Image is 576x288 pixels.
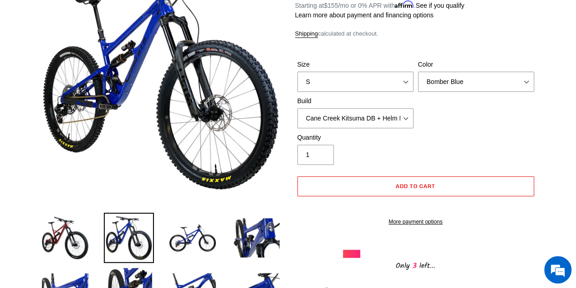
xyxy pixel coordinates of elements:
img: d_696896380_company_1647369064580_696896380 [29,46,52,68]
a: Learn more about payment and financing options [295,11,433,19]
span: Affirm [395,0,414,8]
label: Quantity [297,133,413,142]
span: $155 [324,2,338,9]
span: We're online! [53,86,126,178]
textarea: Type your message and hit 'Enter' [5,191,173,223]
div: calculated at checkout. [295,29,536,38]
span: 3 [410,260,419,272]
a: Shipping [295,30,318,38]
img: Load image into Gallery viewer, BALANCE - Complete Bike [40,213,90,263]
label: Color [418,60,534,69]
span: Add to cart [396,183,435,189]
label: Build [297,96,413,106]
div: Navigation go back [10,50,24,64]
a: See if you qualify - Learn more about Affirm Financing (opens in modal) [416,2,464,9]
div: Minimize live chat window [149,5,171,26]
img: Load image into Gallery viewer, BALANCE - Complete Bike [168,213,218,263]
div: Only left... [343,258,489,272]
div: Chat with us now [61,51,167,63]
img: Load image into Gallery viewer, BALANCE - Complete Bike [104,213,154,263]
label: Size [297,60,413,69]
a: More payment options [297,218,534,226]
img: Load image into Gallery viewer, BALANCE - Complete Bike [231,213,281,263]
button: Add to cart [297,176,534,196]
